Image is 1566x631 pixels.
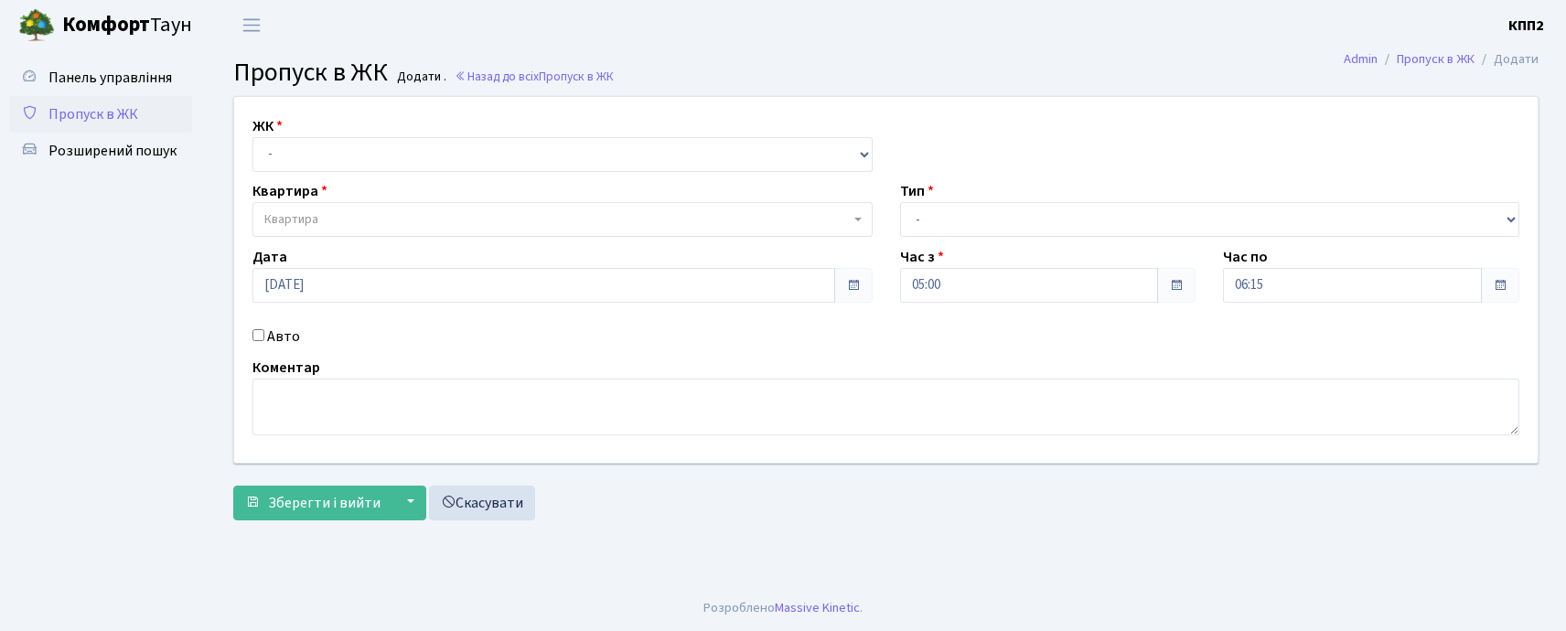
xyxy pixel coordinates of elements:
[455,68,614,85] a: Назад до всіхПропуск в ЖК
[233,486,392,520] button: Зберегти і вийти
[48,104,138,124] span: Пропуск в ЖК
[1508,15,1544,37] a: КПП2
[703,598,863,618] div: Розроблено .
[48,68,172,88] span: Панель управління
[393,70,446,85] small: Додати .
[775,598,860,617] a: Massive Kinetic
[1344,49,1378,69] a: Admin
[62,10,150,39] b: Комфорт
[252,246,287,268] label: Дата
[18,7,55,44] img: logo.png
[9,96,192,133] a: Пропуск в ЖК
[264,210,318,229] span: Квартира
[1475,49,1539,70] li: Додати
[9,59,192,96] a: Панель управління
[252,180,327,202] label: Квартира
[9,133,192,169] a: Розширений пошук
[429,486,535,520] a: Скасувати
[1508,16,1544,36] b: КПП2
[539,68,614,85] span: Пропуск в ЖК
[268,493,381,513] span: Зберегти і вийти
[252,115,283,137] label: ЖК
[1397,49,1475,69] a: Пропуск в ЖК
[900,180,934,202] label: Тип
[62,10,192,41] span: Таун
[48,141,177,161] span: Розширений пошук
[1316,40,1566,79] nav: breadcrumb
[1223,246,1268,268] label: Час по
[233,54,388,91] span: Пропуск в ЖК
[252,357,320,379] label: Коментар
[267,326,300,348] label: Авто
[229,10,274,40] button: Переключити навігацію
[900,246,944,268] label: Час з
